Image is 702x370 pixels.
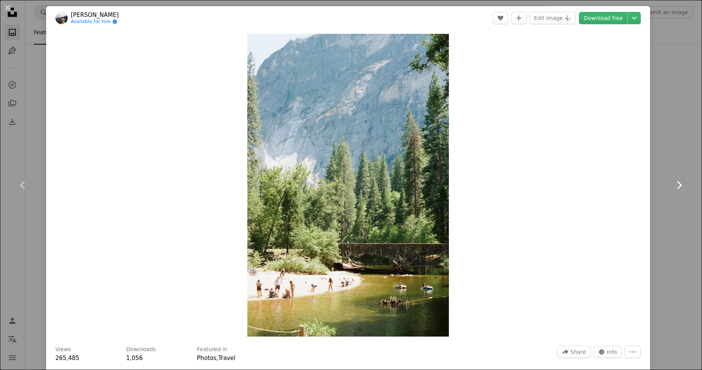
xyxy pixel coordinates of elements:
[71,11,119,19] a: [PERSON_NAME]
[71,19,119,25] a: Available for hire
[55,355,79,362] span: 265,485
[55,346,71,353] h3: Views
[656,148,702,222] a: Next
[579,12,627,24] a: Download free
[607,346,617,358] span: Info
[625,346,641,358] button: More Actions
[126,346,156,353] h3: Downloads
[493,12,508,24] button: Like
[594,346,622,358] button: Stats about this image
[218,355,235,362] a: Travel
[126,355,143,362] span: 1,056
[570,346,586,358] span: Share
[530,12,576,24] button: Edit image
[55,12,68,24] img: Go to Spencer Plouzek's profile
[247,34,449,337] img: People relaxing by a river with a stone bridge
[217,355,218,362] span: ,
[197,355,217,362] a: Photos
[197,346,227,353] h3: Featured in
[628,12,641,24] button: Choose download size
[557,346,590,358] button: Share this image
[511,12,527,24] button: Add to Collection
[247,34,449,337] button: Zoom in on this image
